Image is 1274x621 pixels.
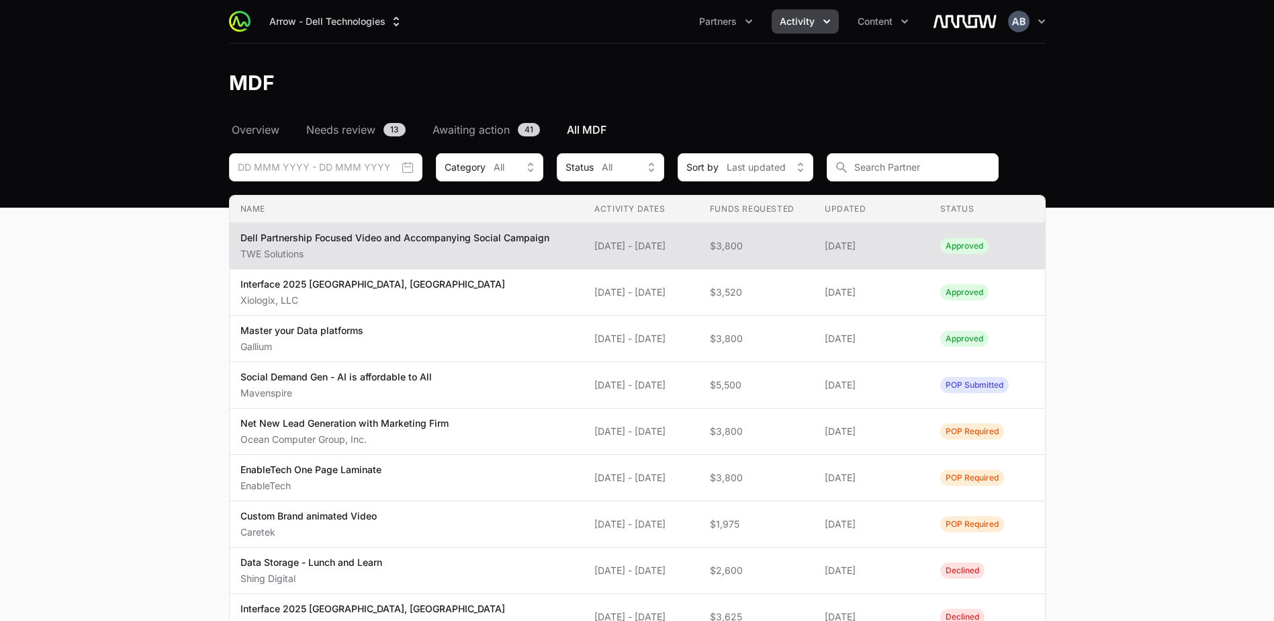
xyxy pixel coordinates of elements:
[940,423,1004,440] span: Activity Status
[1008,11,1030,32] img: Ashlee Bruno
[772,9,839,34] button: Activity
[691,9,761,34] div: Partners menu
[240,231,549,245] p: Dell Partnership Focused Video and Accompanying Social Campaign
[710,564,804,577] span: $2,600
[594,378,688,392] span: [DATE] - [DATE]
[594,286,688,299] span: [DATE] - [DATE]
[850,9,917,34] div: Content menu
[933,8,997,35] img: Arrow
[678,153,813,181] button: Sort byLast updated
[827,153,999,181] input: Search Partner
[594,471,688,485] span: [DATE] - [DATE]
[825,471,919,485] span: [DATE]
[710,378,804,392] span: $5,500
[594,425,688,438] span: [DATE] - [DATE]
[710,425,804,438] span: $3,800
[240,479,381,493] p: EnableTech
[240,340,363,354] p: Gallium
[710,517,804,531] span: $1,975
[304,122,408,138] a: Needs review13
[594,332,688,345] span: [DATE] - [DATE]
[584,196,699,223] th: Activity Dates
[240,324,363,337] p: Master your Data platforms
[699,15,737,28] span: Partners
[229,122,282,138] a: Overview
[940,470,1004,486] span: Activity Status
[691,9,761,34] button: Partners
[436,153,543,181] button: CategoryAll
[678,153,813,181] div: Sort by filter
[940,331,989,347] span: Activity Status
[940,377,1009,393] span: Activity Status
[240,278,505,291] p: Interface 2025 [GEOGRAPHIC_DATA], [GEOGRAPHIC_DATA]
[557,153,664,181] button: StatusAll
[825,239,919,253] span: [DATE]
[594,564,688,577] span: [DATE] - [DATE]
[261,9,411,34] button: Arrow - Dell Technologies
[557,153,664,181] div: Activity Status filter
[940,516,1004,532] span: Activity Status
[825,286,919,299] span: [DATE]
[240,556,382,569] p: Data Storage - Lunch and Learn
[710,286,804,299] span: $3,520
[940,238,989,254] span: Activity Status
[229,71,275,95] h1: MDF
[594,517,688,531] span: [DATE] - [DATE]
[850,9,917,34] button: Content
[240,417,449,430] p: Net New Lead Generation with Marketing Firm
[494,161,504,174] span: All
[710,239,804,253] span: $3,800
[240,572,382,585] p: Shing Digital
[929,196,1045,223] th: Status
[780,15,815,28] span: Activity
[565,161,594,174] span: Status
[940,284,989,300] span: Activity Status
[383,123,406,136] span: 13
[594,239,688,253] span: [DATE] - [DATE]
[240,602,505,616] p: Interface 2025 [GEOGRAPHIC_DATA], [GEOGRAPHIC_DATA]
[772,9,839,34] div: Activity menu
[433,122,510,138] span: Awaiting action
[825,517,919,531] span: [DATE]
[686,161,719,174] span: Sort by
[710,471,804,485] span: $3,800
[430,122,543,138] a: Awaiting action41
[229,122,1046,138] nav: MDF navigation
[240,294,505,307] p: Xiologix, LLC
[229,153,422,181] input: DD MMM YYYY - DD MMM YYYY
[825,425,919,438] span: [DATE]
[518,123,540,136] span: 41
[858,15,893,28] span: Content
[230,196,584,223] th: Name
[232,122,279,138] span: Overview
[825,564,919,577] span: [DATE]
[240,526,377,539] p: Caretek
[940,563,985,579] span: Activity Status
[564,122,609,138] a: All MDF
[251,9,917,34] div: Main navigation
[602,161,612,174] span: All
[240,509,377,523] p: Custom Brand animated Video
[825,332,919,345] span: [DATE]
[240,433,449,446] p: Ocean Computer Group, Inc.
[727,161,786,174] span: Last updated
[306,122,375,138] span: Needs review
[261,9,411,34] div: Supplier switch menu
[699,196,815,223] th: Funds Requested
[240,386,432,400] p: Mavenspire
[240,247,549,261] p: TWE Solutions
[229,11,251,32] img: ActivitySource
[240,463,381,477] p: EnableTech One Page Laminate
[445,161,486,174] span: Category
[710,332,804,345] span: $3,800
[825,378,919,392] span: [DATE]
[814,196,929,223] th: Updated
[229,153,422,181] div: Date range picker
[436,153,543,181] div: Activity Type filter
[567,122,606,138] span: All MDF
[240,370,432,384] p: Social Demand Gen - AI is affordable to All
